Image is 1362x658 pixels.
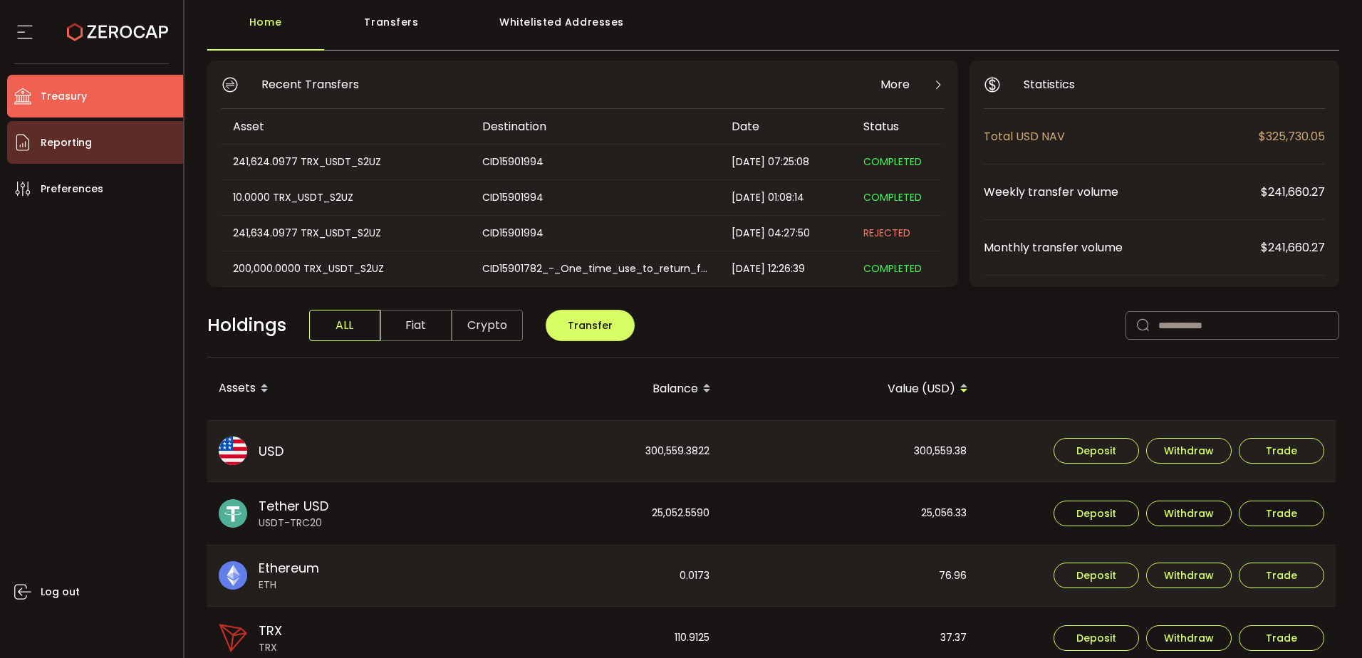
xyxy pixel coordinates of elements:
span: Preferences [41,179,103,199]
span: $241,660.27 [1261,239,1325,256]
button: Withdraw [1146,563,1232,588]
span: Crypto [452,310,523,341]
div: Date [720,118,852,135]
span: Recent Transfers [261,75,359,93]
div: 241,624.0977 TRX_USDT_S2UZ [222,154,469,170]
span: Trade [1266,446,1297,456]
span: Trade [1266,633,1297,643]
span: COMPLETED [863,261,922,276]
span: Log out [41,582,80,602]
span: COMPLETED [863,190,922,204]
span: Fiat [380,310,452,341]
span: Withdraw [1164,570,1214,580]
div: CID15901994 [471,189,719,206]
div: Asset [222,118,471,135]
button: Trade [1239,563,1324,588]
img: usdt_portfolio.svg [219,499,247,528]
img: usd_portfolio.svg [219,437,247,465]
button: Transfer [546,310,635,341]
span: ALL [309,310,380,341]
span: TRX [259,640,282,655]
span: Tether USD [259,496,328,516]
div: 76.96 [722,545,978,607]
div: Transfers [324,8,459,51]
button: Trade [1239,501,1324,526]
button: Withdraw [1146,625,1232,651]
div: 25,056.33 [722,482,978,545]
div: Whitelisted Addresses [459,8,665,51]
div: Balance [465,377,722,401]
span: ETH [259,578,319,592]
span: Deposit [1076,570,1116,580]
span: REJECTED [863,226,910,240]
div: [DATE] 04:27:50 [720,225,852,241]
span: Total USD NAV [984,127,1259,145]
span: Monthly transfer volume [984,239,1261,256]
span: Deposit [1076,446,1116,456]
span: Withdraw [1164,633,1214,643]
img: eth_portfolio.svg [219,561,247,590]
div: 300,559.38 [722,421,978,482]
div: Destination [471,118,720,135]
span: $241,660.27 [1261,183,1325,201]
div: CID15901782_-_One_time_use_to_return_funds [471,261,719,277]
span: Trade [1266,508,1297,518]
span: Ethereum [259,558,319,578]
span: Weekly transfer volume [984,183,1261,201]
div: CID15901994 [471,225,719,241]
span: Deposit [1076,508,1116,518]
span: $325,730.05 [1259,127,1325,145]
div: CID15901994 [471,154,719,170]
span: Statistics [1024,75,1075,93]
button: Deposit [1054,438,1139,464]
button: Withdraw [1146,501,1232,526]
button: Deposit [1054,563,1139,588]
div: Home [207,8,324,51]
button: Withdraw [1146,438,1232,464]
img: trx_portfolio.png [219,624,247,652]
span: Reporting [41,132,92,153]
iframe: Chat Widget [1291,590,1362,658]
button: Deposit [1054,625,1139,651]
span: Transfer [568,318,613,333]
span: USDT-TRC20 [259,516,328,531]
div: 241,634.0977 TRX_USDT_S2UZ [222,225,469,241]
div: [DATE] 01:08:14 [720,189,852,206]
div: Value (USD) [722,377,979,401]
span: Withdraw [1164,446,1214,456]
div: Assets [207,377,465,401]
span: USD [259,442,284,461]
span: Holdings [207,312,286,339]
button: Trade [1239,438,1324,464]
button: Deposit [1054,501,1139,526]
span: Treasury [41,86,87,107]
span: TRX [259,621,282,640]
div: Status [852,118,941,135]
div: 0.0173 [465,545,721,607]
div: 300,559.3822 [465,421,721,482]
div: 200,000.0000 TRX_USDT_S2UZ [222,261,469,277]
div: [DATE] 12:26:39 [720,261,852,277]
div: 25,052.5590 [465,482,721,545]
span: More [880,75,910,93]
span: Trade [1266,570,1297,580]
span: Deposit [1076,633,1116,643]
div: [DATE] 07:25:08 [720,154,852,170]
span: COMPLETED [863,155,922,169]
span: Withdraw [1164,508,1214,518]
button: Trade [1239,625,1324,651]
div: 10.0000 TRX_USDT_S2UZ [222,189,469,206]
